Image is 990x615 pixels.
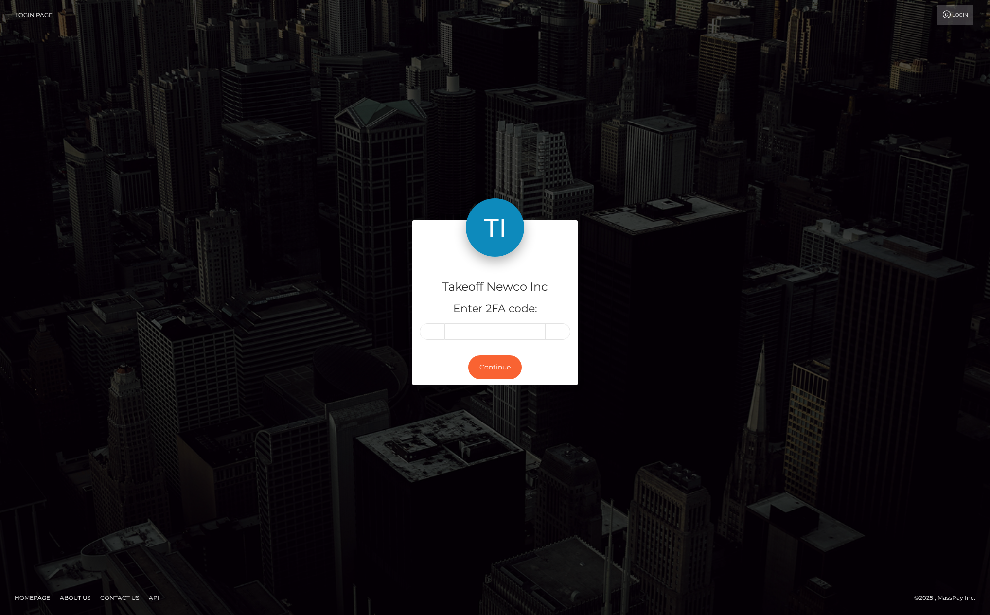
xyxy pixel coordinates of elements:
h4: Takeoff Newco Inc [420,279,570,296]
a: API [145,590,163,605]
a: Login Page [15,5,53,25]
a: Login [937,5,973,25]
a: Homepage [11,590,54,605]
button: Continue [468,355,522,379]
div: © 2025 , MassPay Inc. [914,593,983,603]
h5: Enter 2FA code: [420,301,570,316]
a: About Us [56,590,94,605]
img: Takeoff Newco Inc [466,198,524,257]
a: Contact Us [96,590,143,605]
